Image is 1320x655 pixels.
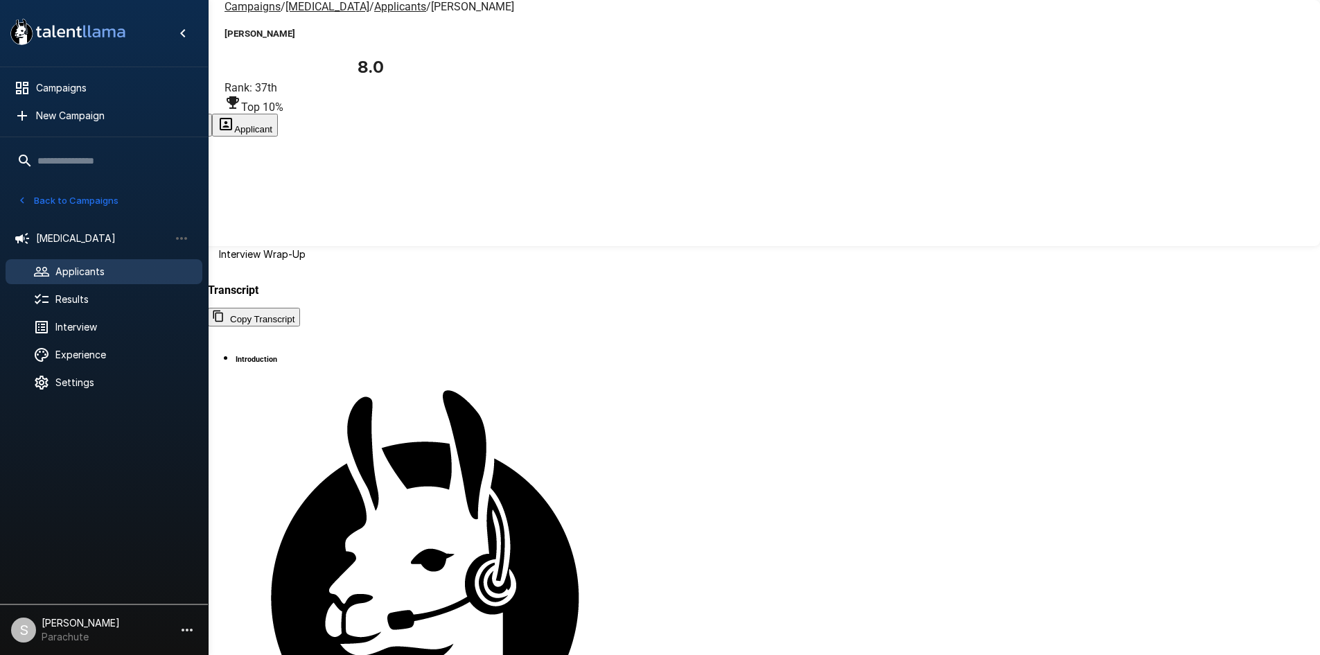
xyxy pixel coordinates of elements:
[358,57,384,77] b: 8.0
[225,81,277,94] span: Rank: 37th
[212,114,278,137] button: Applicant
[236,355,277,364] h6: Introduction
[208,283,258,297] b: Transcript
[241,101,283,114] span: Top 10%
[219,248,306,260] span: Interview Wrap-Up
[208,308,300,326] button: Copy transcript
[225,28,295,39] b: [PERSON_NAME]
[208,245,1320,264] div: Interview Wrap-Up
